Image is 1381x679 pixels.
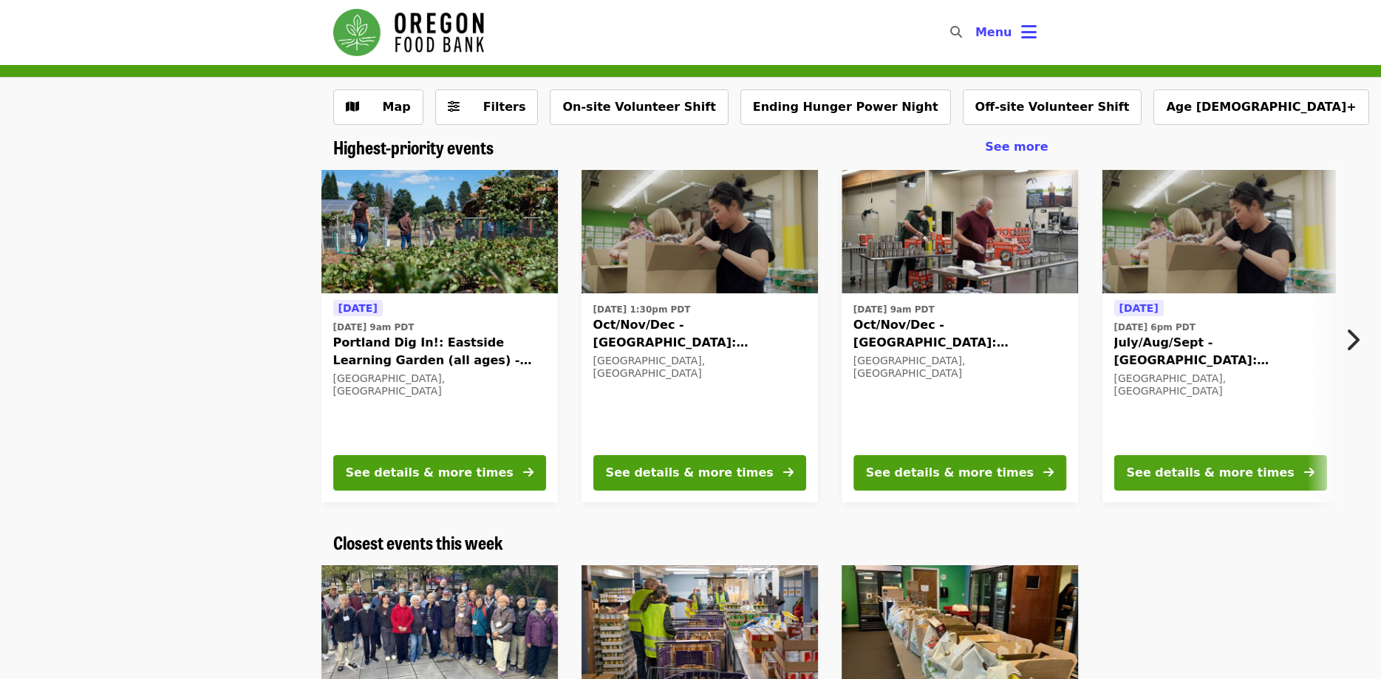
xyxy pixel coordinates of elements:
[1303,465,1314,480] i: arrow-right icon
[1114,455,1326,491] button: See details & more times
[1021,21,1037,43] i: bars icon
[333,372,546,397] div: [GEOGRAPHIC_DATA], [GEOGRAPHIC_DATA]
[333,334,546,369] span: Portland Dig In!: Eastside Learning Garden (all ages) - Aug/Sept/Oct
[985,140,1048,154] span: See more
[321,137,1060,158] div: Highest-priority events
[333,321,415,334] time: [DATE] 9am PDT
[483,100,526,114] span: Filters
[950,25,962,39] i: search icon
[964,15,1048,50] button: Toggle account menu
[321,532,1060,553] div: Closest events this week
[338,302,378,314] span: [DATE]
[333,89,423,125] button: Show map view
[383,100,411,114] span: Map
[842,170,1078,502] a: See details for "Oct/Nov/Dec - Portland: Repack/Sort (age 16+)"
[550,89,728,125] button: On-site Volunteer Shift
[1102,170,1338,502] a: See details for "July/Aug/Sept - Portland: Repack/Sort (age 8+)"
[321,170,558,294] img: Portland Dig In!: Eastside Learning Garden (all ages) - Aug/Sept/Oct organized by Oregon Food Bank
[321,170,558,502] a: See details for "Portland Dig In!: Eastside Learning Garden (all ages) - Aug/Sept/Oct"
[1126,464,1294,482] div: See details & more times
[985,138,1048,156] a: See more
[1114,372,1326,397] div: [GEOGRAPHIC_DATA], [GEOGRAPHIC_DATA]
[333,455,546,491] button: See details & more times
[853,303,935,316] time: [DATE] 9am PDT
[582,170,818,502] a: See details for "Oct/Nov/Dec - Portland: Repack/Sort (age 8+)"
[333,137,494,158] a: Highest-priority events
[1345,326,1360,354] i: chevron-right icon
[593,303,691,316] time: [DATE] 1:30pm PDT
[593,355,806,380] div: [GEOGRAPHIC_DATA], [GEOGRAPHIC_DATA]
[593,316,806,352] span: Oct/Nov/Dec - [GEOGRAPHIC_DATA]: Repack/Sort (age [DEMOGRAPHIC_DATA]+)
[866,464,1034,482] div: See details & more times
[582,170,818,294] img: Oct/Nov/Dec - Portland: Repack/Sort (age 8+) organized by Oregon Food Bank
[1102,170,1338,294] img: July/Aug/Sept - Portland: Repack/Sort (age 8+) organized by Oregon Food Bank
[333,134,494,160] span: Highest-priority events
[975,25,1012,39] span: Menu
[963,89,1142,125] button: Off-site Volunteer Shift
[1114,321,1195,334] time: [DATE] 6pm PDT
[1119,302,1158,314] span: [DATE]
[333,532,503,553] a: Closest events this week
[740,89,951,125] button: Ending Hunger Power Night
[1153,89,1368,125] button: Age [DEMOGRAPHIC_DATA]+
[1332,319,1381,361] button: Next item
[1114,334,1326,369] span: July/Aug/Sept - [GEOGRAPHIC_DATA]: Repack/Sort (age [DEMOGRAPHIC_DATA]+)
[435,89,539,125] button: Filters (0 selected)
[853,355,1066,380] div: [GEOGRAPHIC_DATA], [GEOGRAPHIC_DATA]
[853,455,1066,491] button: See details & more times
[346,464,514,482] div: See details & more times
[333,529,503,555] span: Closest events this week
[606,464,774,482] div: See details & more times
[346,100,359,114] i: map icon
[783,465,794,480] i: arrow-right icon
[842,170,1078,294] img: Oct/Nov/Dec - Portland: Repack/Sort (age 16+) organized by Oregon Food Bank
[448,100,460,114] i: sliders-h icon
[523,465,533,480] i: arrow-right icon
[593,455,806,491] button: See details & more times
[853,316,1066,352] span: Oct/Nov/Dec - [GEOGRAPHIC_DATA]: Repack/Sort (age [DEMOGRAPHIC_DATA]+)
[1043,465,1054,480] i: arrow-right icon
[333,9,484,56] img: Oregon Food Bank - Home
[971,15,983,50] input: Search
